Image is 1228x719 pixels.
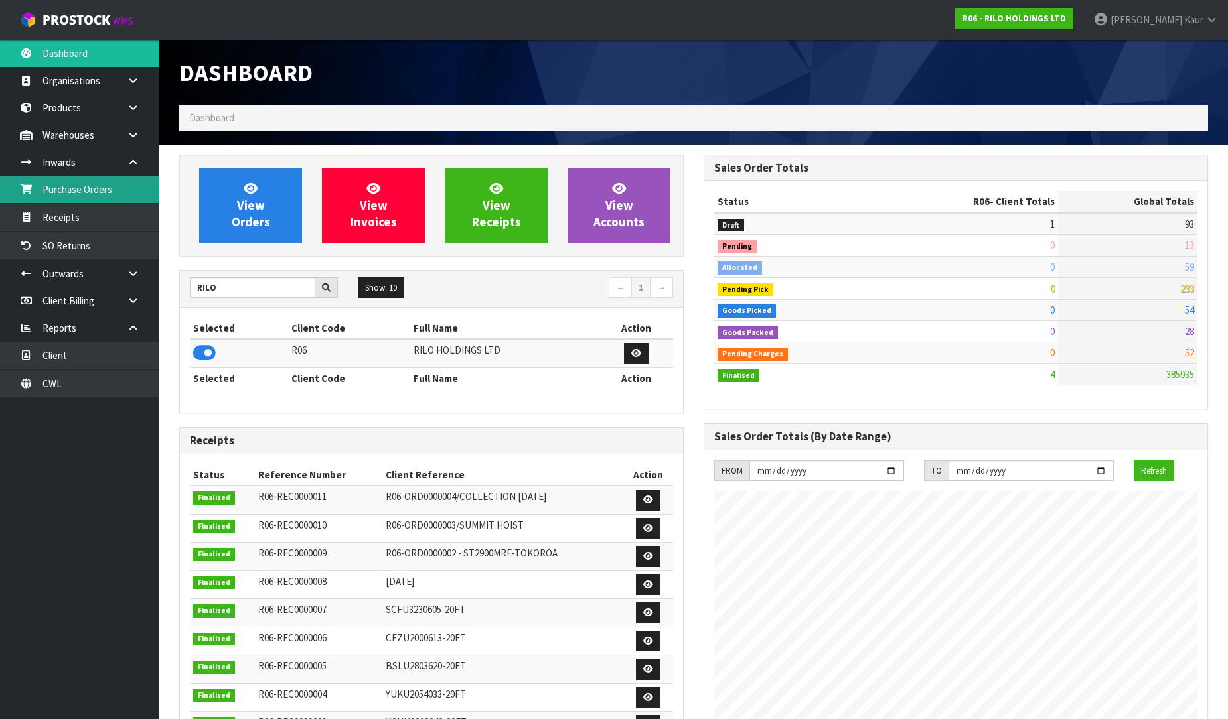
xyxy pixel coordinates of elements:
[193,491,235,505] span: Finalised
[193,520,235,533] span: Finalised
[973,195,990,208] span: R06
[568,168,670,243] a: ViewAccounts
[386,575,414,588] span: [DATE]
[193,548,235,561] span: Finalised
[962,13,1066,24] strong: R06 - RILO HOLDINGS LTD
[20,11,37,28] img: cube-alt.png
[232,180,270,230] span: View Orders
[386,490,546,503] span: R06-ORD0000004/COLLECTION [DATE]
[113,15,133,27] small: WMS
[193,576,235,590] span: Finalised
[718,369,759,383] span: Finalised
[472,180,521,230] span: View Receipts
[193,689,235,702] span: Finalised
[193,633,235,646] span: Finalised
[410,339,599,367] td: RILO HOLDINGS LTD
[386,603,465,616] span: SCFU3230605-20FT
[258,547,327,559] span: R06-REC0000009
[288,339,410,367] td: R06
[718,304,776,318] span: Goods Picked
[189,111,234,124] span: Dashboard
[718,219,744,232] span: Draft
[1166,368,1194,381] span: 385935
[631,277,651,298] a: 1
[1050,282,1055,294] span: 0
[624,464,673,486] th: Action
[718,261,762,275] span: Allocated
[322,168,425,243] a: ViewInvoices
[1058,191,1197,212] th: Global Totals
[1050,239,1055,251] span: 0
[190,277,315,298] input: Search clients
[593,180,645,230] span: View Accounts
[599,318,673,339] th: Action
[718,326,778,340] span: Goods Packed
[386,519,524,531] span: R06-ORD0000003/SUMMIT HOIST
[718,283,773,296] span: Pending Pick
[1180,282,1194,294] span: 233
[718,240,757,253] span: Pending
[441,277,673,300] nav: Page navigation
[42,11,110,29] span: ProStock
[258,575,327,588] span: R06-REC0000008
[258,519,327,531] span: R06-REC0000010
[258,603,327,616] span: R06-REC0000007
[410,367,599,389] th: Full Name
[1185,261,1194,273] span: 59
[258,688,327,700] span: R06-REC0000004
[1050,304,1055,316] span: 0
[258,659,327,672] span: R06-REC0000005
[714,460,749,482] div: FROM
[410,318,599,339] th: Full Name
[358,277,404,298] button: Show: 10
[386,688,466,700] span: YUKU2054033-20FT
[190,318,288,339] th: Selected
[1050,218,1055,230] span: 1
[386,547,558,559] span: R06-ORD0000002 - ST2900MRF-TOKOROA
[609,277,632,298] a: ←
[386,631,466,644] span: CFZU2000613-20FT
[382,464,624,486] th: Client Reference
[255,464,382,486] th: Reference Number
[1184,13,1203,26] span: Kaur
[924,460,949,482] div: TO
[1050,368,1055,381] span: 4
[258,631,327,644] span: R06-REC0000006
[1185,239,1194,251] span: 13
[199,168,302,243] a: ViewOrders
[258,490,327,503] span: R06-REC0000011
[179,58,313,88] span: Dashboard
[650,277,673,298] a: →
[1050,261,1055,273] span: 0
[714,430,1197,443] h3: Sales Order Totals (By Date Range)
[718,348,788,361] span: Pending Charges
[874,191,1058,212] th: - Client Totals
[288,318,410,339] th: Client Code
[190,434,673,447] h3: Receipts
[599,367,673,389] th: Action
[1111,13,1182,26] span: [PERSON_NAME]
[288,367,410,389] th: Client Code
[1134,460,1174,482] button: Refresh
[1050,346,1055,359] span: 0
[445,168,548,243] a: ViewReceipts
[386,659,466,672] span: BSLU2803620-20FT
[193,604,235,618] span: Finalised
[1185,346,1194,359] span: 52
[350,180,397,230] span: View Invoices
[1185,218,1194,230] span: 93
[955,8,1073,29] a: R06 - RILO HOLDINGS LTD
[190,464,255,486] th: Status
[193,661,235,674] span: Finalised
[714,162,1197,174] h3: Sales Order Totals
[1185,304,1194,316] span: 54
[714,191,874,212] th: Status
[190,367,288,389] th: Selected
[1050,325,1055,338] span: 0
[1185,325,1194,338] span: 28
